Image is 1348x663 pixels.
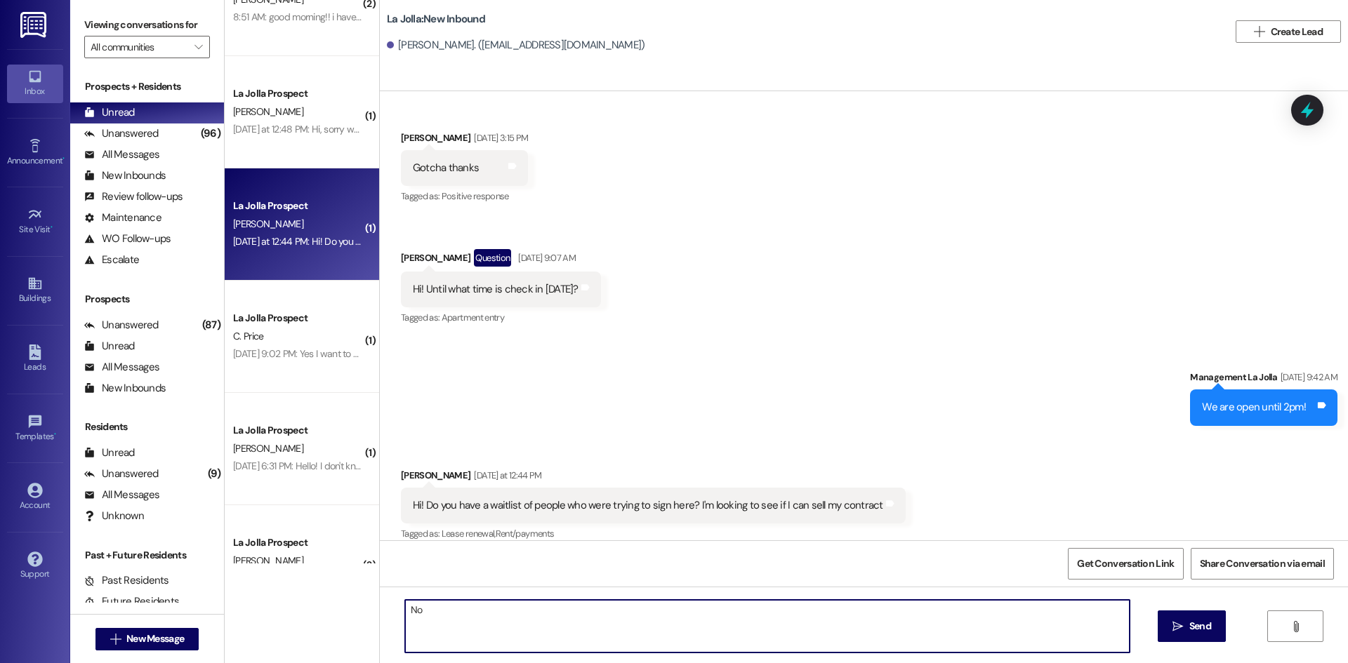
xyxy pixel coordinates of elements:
[233,217,303,230] span: [PERSON_NAME]
[84,126,159,141] div: Unanswered
[84,147,159,162] div: All Messages
[95,628,199,650] button: New Message
[84,381,166,396] div: New Inbounds
[84,189,183,204] div: Review follow-ups
[110,634,121,645] i: 
[1158,610,1226,642] button: Send
[233,347,680,360] div: [DATE] 9:02 PM: Yes I want to sign up I have friend who I want to room with. I'm waiting for him ...
[470,130,528,145] div: [DATE] 3:15 PM
[20,12,49,38] img: ResiDesk Logo
[84,488,159,502] div: All Messages
[1254,26,1264,37] i: 
[1271,25,1323,39] span: Create Lead
[442,190,509,202] span: Positive response
[7,547,63,585] a: Support
[1277,370,1337,384] div: [DATE] 9:42 AM
[1077,556,1174,571] span: Get Conversation Link
[84,14,210,36] label: Viewing conversations for
[233,442,303,455] span: [PERSON_NAME]
[233,535,363,550] div: La Jolla Prospect
[84,360,159,375] div: All Messages
[387,12,485,27] b: La Jolla: New Inbound
[401,523,906,544] div: Tagged as:
[401,307,601,328] div: Tagged as:
[126,631,184,646] span: New Message
[84,168,166,183] div: New Inbounds
[442,312,504,323] span: Apartment entry
[233,86,363,101] div: La Jolla Prospect
[197,123,224,145] div: (96)
[413,498,883,513] div: Hi! Do you have a waitlist of people who were trying to sign here? I'm looking to see if I can se...
[413,161,479,175] div: Gotcha thanks
[84,318,159,333] div: Unanswered
[70,292,224,307] div: Prospects
[233,311,363,326] div: La Jolla Prospect
[84,467,159,481] div: Unanswered
[84,339,135,354] div: Unread
[84,509,144,523] div: Unknown
[405,600,1130,652] textarea: No
[7,478,63,516] a: Account
[84,210,161,225] div: Maintenance
[233,554,303,567] span: [PERSON_NAME]
[515,250,576,265] div: [DATE] 9:07 AM
[84,594,179,609] div: Future Residents
[84,105,135,120] div: Unread
[1172,621,1183,632] i: 
[70,548,224,563] div: Past + Future Residents
[1189,619,1211,634] span: Send
[401,249,601,272] div: [PERSON_NAME]
[1190,370,1337,389] div: Management La Jolla
[401,130,528,150] div: [PERSON_NAME]
[233,460,1255,472] div: [DATE] 6:31 PM: Hello! I don't know if I went to the wrong place by accident or went at a bad tim...
[496,528,555,540] span: Rent/payments
[1191,548,1334,580] button: Share Conversation via email
[1290,621,1301,632] i: 
[62,154,65,163] span: •
[7,65,63,102] a: Inbox
[7,203,63,241] a: Site Visit •
[401,468,906,488] div: [PERSON_NAME]
[7,340,63,378] a: Leads
[233,423,363,438] div: La Jolla Prospect
[84,446,135,460] div: Unread
[194,41,202,53] i: 
[233,105,303,118] span: [PERSON_NAME]
[401,186,528,206] div: Tagged as:
[387,38,645,53] div: [PERSON_NAME]. ([EMAIL_ADDRESS][DOMAIN_NAME])
[84,232,171,246] div: WO Follow-ups
[233,235,743,248] div: [DATE] at 12:44 PM: Hi! Do you have a waitlist of people who were trying to sign here? I'm lookin...
[442,528,496,540] span: Lease renewal ,
[51,222,53,232] span: •
[84,573,169,588] div: Past Residents
[233,199,363,213] div: La Jolla Prospect
[1236,20,1341,43] button: Create Lead
[413,282,579,297] div: Hi! Until what time is check in [DATE]?
[70,79,224,94] div: Prospects + Residents
[84,253,139,267] div: Escalate
[54,429,56,439] span: •
[7,272,63,309] a: Buildings
[233,330,263,342] span: C. Price
[1200,556,1325,571] span: Share Conversation via email
[233,123,430,135] div: [DATE] at 12:48 PM: Hi, sorry where do I check in?
[70,420,224,434] div: Residents
[474,249,511,267] div: Question
[199,314,224,336] div: (87)
[204,463,224,485] div: (9)
[1202,400,1306,415] div: We are open until 2pm!
[7,410,63,448] a: Templates •
[91,36,187,58] input: All communities
[1068,548,1183,580] button: Get Conversation Link
[470,468,541,483] div: [DATE] at 12:44 PM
